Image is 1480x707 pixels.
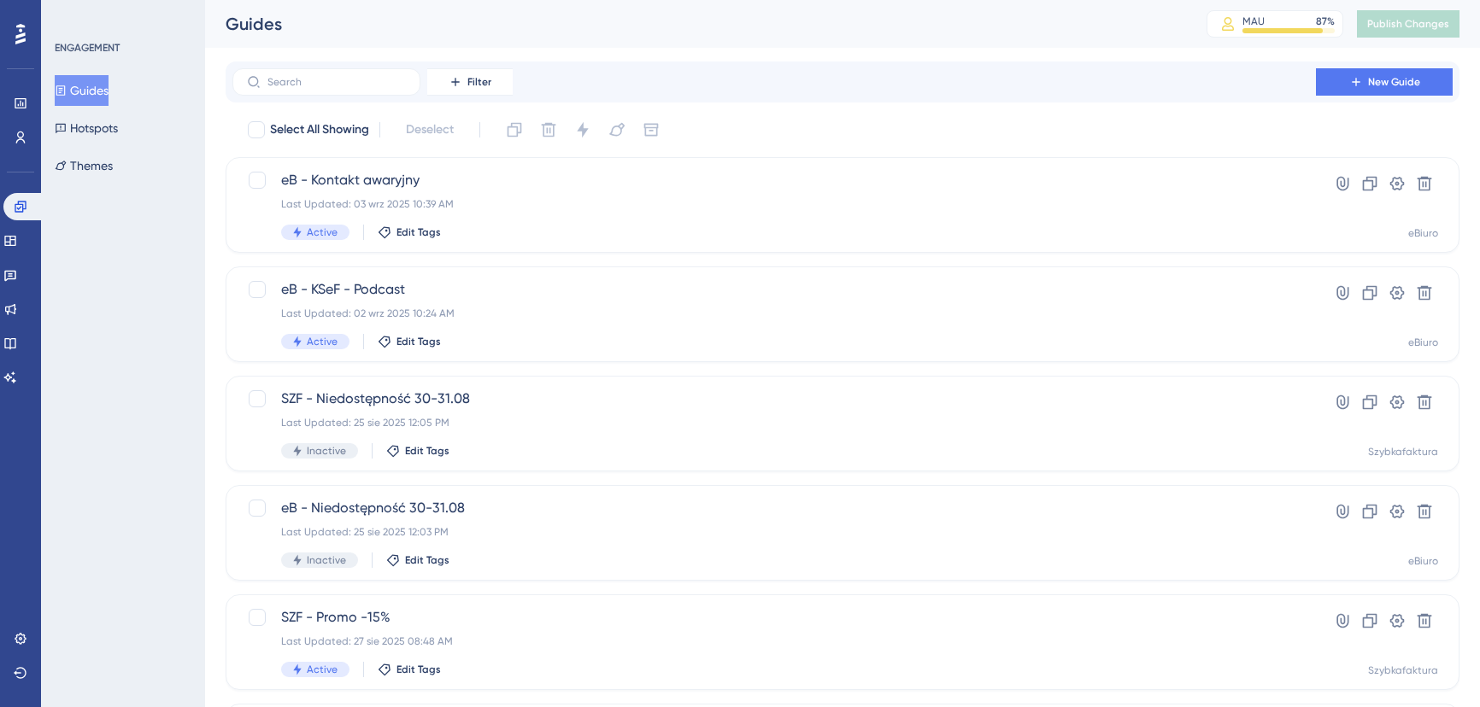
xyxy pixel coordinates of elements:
button: New Guide [1316,68,1453,96]
div: Guides [226,12,1164,36]
span: SZF - Niedostępność 30-31.08 [281,389,1267,409]
button: Guides [55,75,109,106]
div: MAU [1242,15,1265,28]
span: Edit Tags [396,225,441,239]
span: eB - Kontakt awaryjny [281,170,1267,190]
span: Inactive [307,444,346,458]
div: Last Updated: 02 wrz 2025 10:24 AM [281,307,1267,320]
span: Select All Showing [270,120,369,140]
span: Active [307,225,338,239]
span: Active [307,663,338,676]
div: Last Updated: 25 sie 2025 12:03 PM [281,525,1267,539]
span: eB - KSeF - Podcast [281,279,1267,300]
div: eBiuro [1408,336,1438,349]
input: Search [267,76,406,88]
button: Publish Changes [1357,10,1459,38]
button: Hotspots [55,113,118,143]
span: Edit Tags [396,335,441,348]
span: Active [307,335,338,348]
span: Edit Tags [405,553,449,567]
button: Edit Tags [378,225,441,239]
div: 87 % [1316,15,1335,28]
button: Filter [427,68,513,96]
span: SZF - Promo -15% [281,607,1267,628]
span: Inactive [307,553,346,567]
div: eBiuro [1408,554,1438,568]
button: Edit Tags [386,444,449,458]
span: Deselect [406,120,454,140]
button: Edit Tags [386,553,449,567]
span: Edit Tags [405,444,449,458]
div: Szybkafaktura [1368,445,1438,459]
button: Deselect [391,114,469,145]
span: New Guide [1368,75,1420,89]
div: Szybkafaktura [1368,663,1438,677]
button: Themes [55,150,113,181]
div: ENGAGEMENT [55,41,120,55]
span: Filter [467,75,491,89]
span: Edit Tags [396,663,441,676]
button: Edit Tags [378,335,441,348]
div: Last Updated: 25 sie 2025 12:05 PM [281,416,1267,429]
span: Publish Changes [1367,17,1449,31]
span: eB - Niedostępność 30-31.08 [281,498,1267,518]
div: Last Updated: 03 wrz 2025 10:39 AM [281,197,1267,211]
div: Last Updated: 27 sie 2025 08:48 AM [281,634,1267,648]
button: Edit Tags [378,663,441,676]
div: eBiuro [1408,226,1438,240]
